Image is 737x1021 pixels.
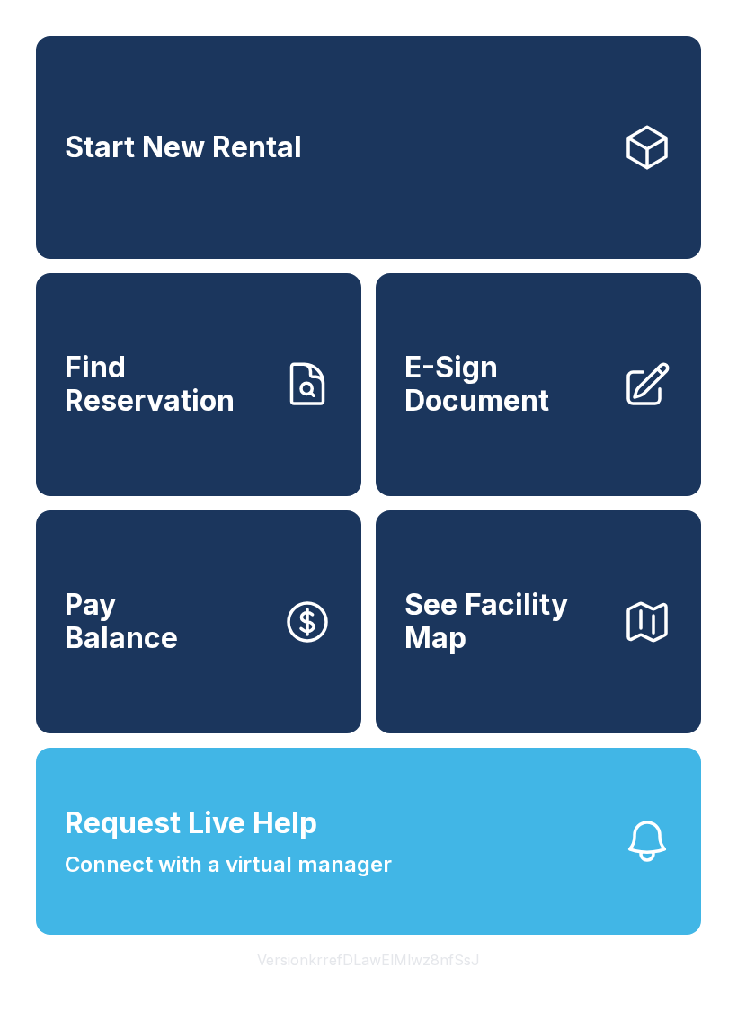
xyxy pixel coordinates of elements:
span: Connect with a virtual manager [65,848,392,881]
a: Find Reservation [36,273,361,496]
button: PayBalance [36,511,361,733]
span: Find Reservation [65,351,268,417]
a: Start New Rental [36,36,701,259]
span: See Facility Map [404,589,608,654]
button: See Facility Map [376,511,701,733]
button: VersionkrrefDLawElMlwz8nfSsJ [243,935,494,985]
span: E-Sign Document [404,351,608,417]
span: Pay Balance [65,589,178,654]
a: E-Sign Document [376,273,701,496]
button: Request Live HelpConnect with a virtual manager [36,748,701,935]
span: Request Live Help [65,802,317,845]
span: Start New Rental [65,131,302,164]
